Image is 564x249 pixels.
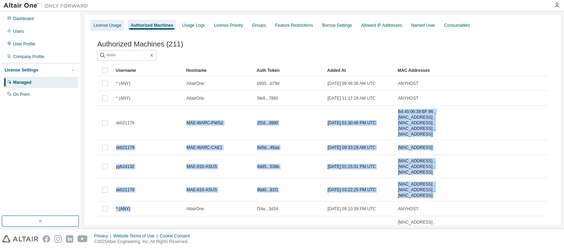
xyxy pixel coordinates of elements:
span: [DATE] 09:10:39 PM UTC [327,206,376,212]
img: Altair One [4,2,92,9]
div: Feature Restrictions [275,23,313,28]
span: b935...b79d [257,81,279,86]
span: [MAC_ADDRESS] , [MAC_ADDRESS] , [MAC_ADDRESS] [398,181,470,198]
span: AltairOne [186,95,204,101]
span: ANYHOST [398,95,418,101]
span: B4:45:06:39:BF:86 , [MAC_ADDRESS] , [MAC_ADDRESS] , [MAC_ADDRESS] , [MAC_ADDRESS] [398,109,470,137]
span: * (ANY) [116,206,130,212]
div: Privacy [94,233,113,239]
span: [DATE] 03:22:25 PM UTC [327,187,376,193]
span: 4dd5...536b [257,164,279,169]
div: Users [13,29,24,34]
div: Cookie Consent [160,233,194,239]
span: ANYHOST [398,81,418,86]
span: MAE-WARC-PWS2 [186,120,223,126]
img: instagram.svg [54,235,62,243]
span: skb21179 [116,145,134,150]
img: altair_logo.svg [2,235,38,243]
span: skb21179 [116,120,134,126]
span: 9bd0...81f1 [257,187,278,193]
div: Dashboard [13,16,34,21]
div: License Settings [5,67,38,73]
span: [DATE] 09:33:29 AM UTC [327,145,376,150]
span: yyb14132 [116,164,134,169]
span: 5fe8...7860 [257,95,278,101]
span: MAE-WARC-CAE1 [186,145,222,150]
div: Auth Token [257,65,321,76]
div: Hostname [186,65,251,76]
span: MAE-810-ASUS [186,187,217,193]
div: On Prem [13,92,30,97]
span: MAE-810-ASUS [186,164,217,169]
span: [DATE] 01:15:31 PM UTC [327,164,376,169]
span: [DATE] 01:30:46 PM UTC [327,120,376,126]
span: skb21179 [116,187,134,193]
span: Authorized Machines (211) [97,40,183,48]
div: Usage Logs [182,23,205,28]
div: Borrow Settings [322,23,352,28]
div: Groups [252,23,266,28]
img: facebook.svg [43,235,50,243]
div: Authorized Machines [130,23,173,28]
div: User Profile [13,41,35,47]
div: MAC Addresses [398,65,470,76]
span: * (ANY) [116,95,130,101]
span: [MAC_ADDRESS] , [MAC_ADDRESS] , [MAC_ADDRESS] [398,158,470,175]
span: * (ANY) [116,81,130,86]
span: ANYHOST [398,206,418,212]
p: © 2025 Altair Engineering, Inc. All Rights Reserved. [94,239,194,245]
span: AltairOne [186,81,204,86]
span: 2f2d...3890 [257,120,278,126]
span: [DATE] 11:17:29 AM UTC [327,95,376,101]
span: [MAC_ADDRESS] [398,145,433,150]
span: AltairOne [186,206,204,212]
div: Added At [327,65,392,76]
div: Allowed IP Addresses [361,23,402,28]
span: [DATE] 09:46:36 AM UTC [327,81,376,86]
div: Managed [13,80,31,85]
div: Website Terms of Use [113,233,160,239]
div: License Usage [93,23,121,28]
div: Consumables [444,23,470,28]
span: f34e...3d34 [257,206,278,212]
div: License Priority [214,23,243,28]
div: Company Profile [13,54,44,60]
img: linkedin.svg [66,235,73,243]
div: Username [116,65,180,76]
span: 8e5d...45aa [257,145,279,150]
img: youtube.svg [78,235,88,243]
div: Named User [411,23,435,28]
